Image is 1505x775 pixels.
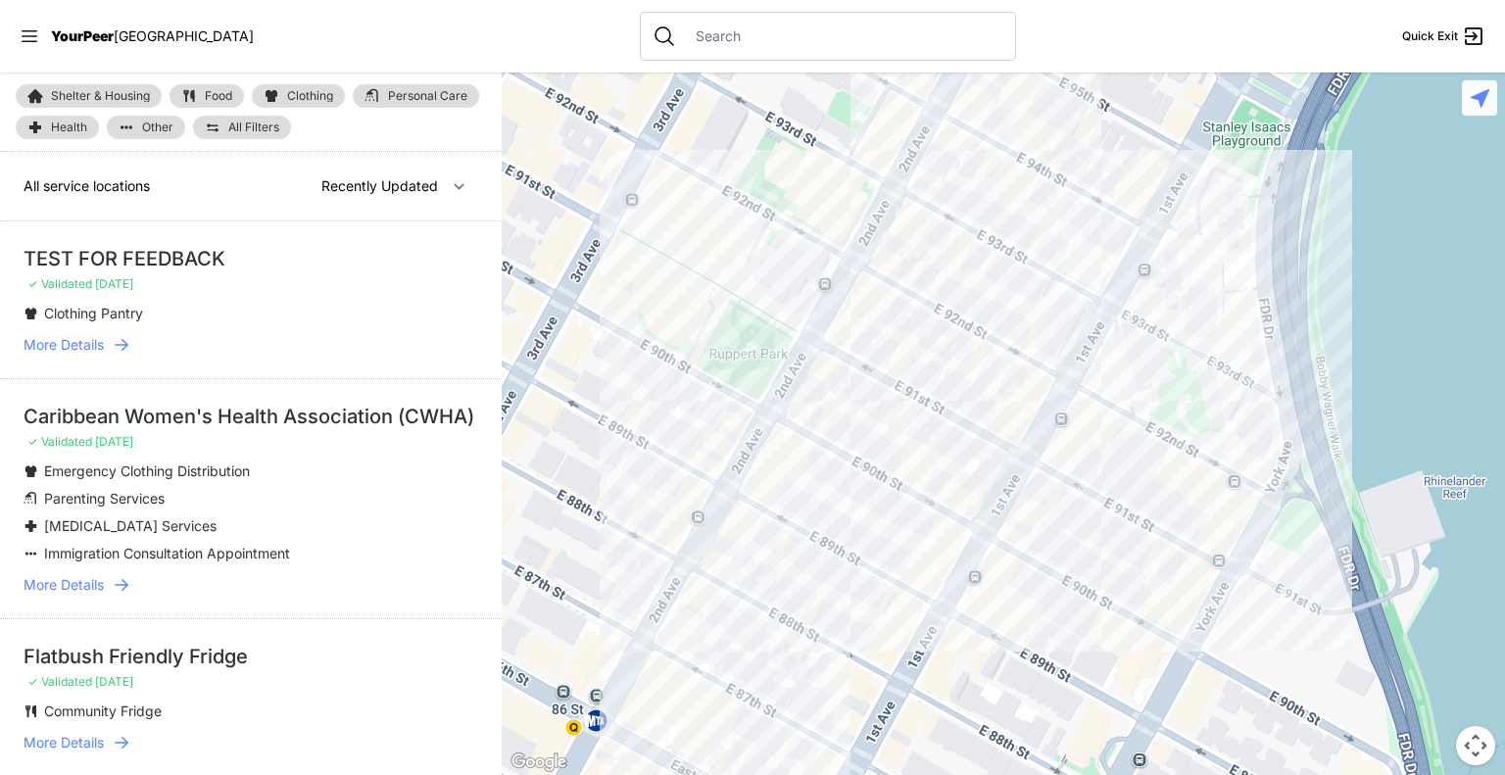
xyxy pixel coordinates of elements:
span: Health [51,121,87,133]
a: Food [170,84,244,108]
span: [MEDICAL_DATA] Services [44,517,217,534]
a: More Details [24,733,478,752]
div: Caribbean Women's Health Association (CWHA) [24,403,478,430]
div: TEST FOR FEEDBACK [24,245,478,272]
span: [DATE] [95,276,133,291]
a: YourPeer[GEOGRAPHIC_DATA] [51,30,254,42]
span: Parenting Services [44,490,165,507]
span: More Details [24,335,104,355]
span: ✓ Validated [27,434,92,449]
div: Flatbush Friendly Fridge [24,643,478,670]
span: Community Fridge [44,702,162,719]
a: Open this area in Google Maps (opens a new window) [507,750,571,775]
span: Emergency Clothing Distribution [44,462,250,479]
a: Clothing [252,84,345,108]
span: Clothing Pantry [44,305,143,321]
a: More Details [24,575,478,595]
span: [DATE] [95,434,133,449]
span: [GEOGRAPHIC_DATA] [114,27,254,44]
span: YourPeer [51,27,114,44]
span: [DATE] [95,674,133,689]
span: Food [205,90,232,102]
input: Search [684,26,1003,46]
span: Other [142,121,173,133]
a: Other [107,116,185,139]
a: Quick Exit [1402,24,1485,48]
span: More Details [24,575,104,595]
span: All service locations [24,177,150,194]
span: ✓ Validated [27,276,92,291]
span: Shelter & Housing [51,90,150,102]
span: Personal Care [388,90,467,102]
span: ✓ Validated [27,674,92,689]
img: Google [507,750,571,775]
span: Immigration Consultation Appointment [44,545,290,561]
button: Map camera controls [1456,726,1495,765]
a: Personal Care [353,84,479,108]
span: All Filters [228,121,279,133]
a: More Details [24,335,478,355]
span: Quick Exit [1402,28,1458,44]
span: More Details [24,733,104,752]
a: Health [16,116,99,139]
a: All Filters [193,116,291,139]
span: Clothing [287,90,333,102]
a: Shelter & Housing [16,84,162,108]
